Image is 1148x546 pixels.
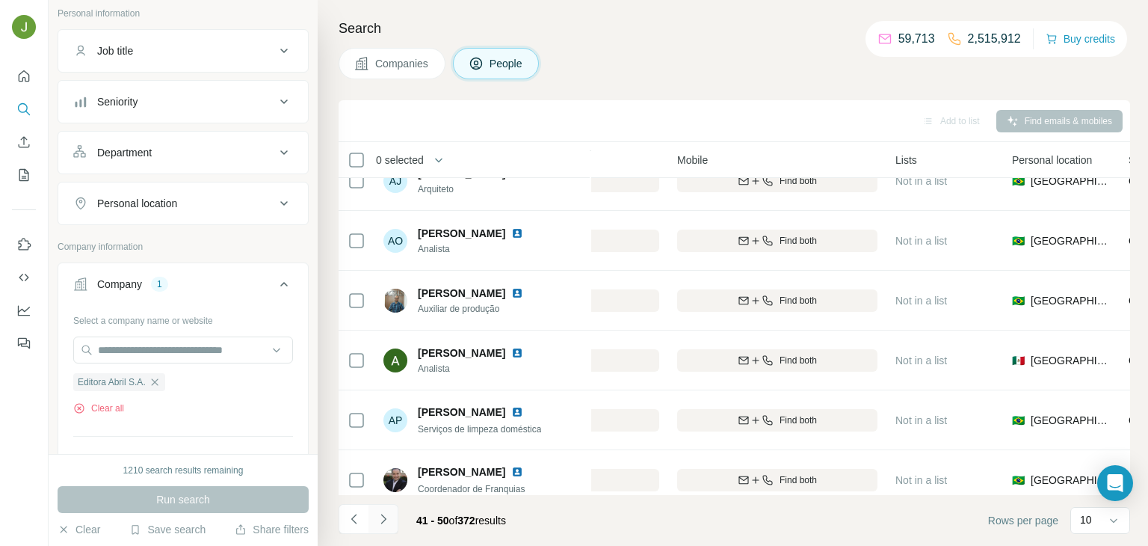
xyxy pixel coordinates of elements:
span: Find both [780,294,817,307]
button: Find both [677,409,877,432]
span: 🇧🇷 [1012,233,1025,248]
img: LinkedIn logo [511,227,523,239]
button: Search [12,96,36,123]
span: of [449,515,458,527]
span: [PERSON_NAME] [418,464,505,479]
img: Avatar [12,15,36,39]
span: Find both [780,354,817,367]
div: Department [97,145,152,160]
span: [PERSON_NAME] [418,405,505,420]
div: AJ [383,169,407,193]
button: Quick start [12,63,36,90]
div: Open Intercom Messenger [1097,465,1133,501]
button: Feedback [12,330,36,357]
button: Share filters [235,522,309,537]
span: 🇲🇽 [1012,353,1025,368]
span: Lists [895,153,917,168]
span: 🇧🇷 [1012,293,1025,308]
div: 1210 search results remaining [123,464,244,477]
span: [PERSON_NAME] [418,226,505,241]
button: Seniority [58,84,308,120]
span: Not in a list [895,355,947,366]
button: Find both [677,469,877,491]
span: Coordenador de Franquias [418,484,525,494]
span: Not in a list [895,235,947,247]
p: 59,713 [898,30,935,48]
span: [GEOGRAPHIC_DATA] [1031,293,1111,308]
span: Not in a list [895,474,947,486]
button: Clear all [73,402,124,415]
span: [GEOGRAPHIC_DATA] [1031,413,1111,428]
span: [PERSON_NAME] [418,346,505,361]
button: Department [58,135,308,171]
img: Avatar [383,349,407,372]
span: Not in a list [895,175,947,187]
button: Use Surfe API [12,264,36,291]
img: LinkedIn logo [511,466,523,478]
span: Not in a list [895,414,947,426]
button: Find both [677,349,877,372]
div: AO [383,229,407,253]
span: [GEOGRAPHIC_DATA] [1031,473,1111,488]
button: Personal location [58,185,308,221]
span: People [490,56,524,71]
span: 🇧🇷 [1012,174,1025,188]
span: Find both [780,234,817,248]
span: 372 [457,515,475,527]
img: LinkedIn logo [511,287,523,299]
p: Personal information [58,7,309,20]
button: Buy credits [1046,28,1115,49]
span: [GEOGRAPHIC_DATA] [1031,174,1111,188]
button: Save search [129,522,206,537]
span: Find both [780,473,817,487]
span: Personal location [1012,153,1092,168]
div: Select a company name or website [73,308,293,328]
span: Mobile [677,153,708,168]
span: Find both [780,174,817,188]
img: Avatar [383,289,407,313]
p: 10 [1080,512,1092,527]
span: Arquiteto [418,182,541,196]
button: Enrich CSV [12,129,36,156]
img: LinkedIn logo [511,406,523,418]
span: Analista [418,242,541,256]
div: 1 [151,277,168,291]
img: LinkedIn logo [511,347,523,359]
div: Personal location [97,196,177,211]
button: Use Surfe on LinkedIn [12,231,36,258]
button: Navigate to next page [368,504,398,534]
button: Navigate to previous page [339,504,368,534]
span: 🇧🇷 [1012,413,1025,428]
span: Not in a list [895,295,947,307]
span: Editora Abril S.A. [78,375,146,389]
h4: Search [339,18,1130,39]
button: My lists [12,162,36,188]
span: Companies [375,56,430,71]
button: Clear [58,522,100,537]
div: Company [97,277,142,292]
button: Dashboard [12,297,36,324]
span: 🇧🇷 [1012,473,1025,488]
div: AP [383,408,407,432]
span: 0 selected [376,153,424,168]
div: Seniority [97,94,138,109]
span: [GEOGRAPHIC_DATA] [1031,353,1111,368]
p: Company information [58,240,309,254]
span: Auxiliar de produção [418,302,541,316]
div: Job title [97,43,133,58]
span: Find both [780,414,817,427]
span: results [416,515,506,527]
button: Find both [677,289,877,312]
button: Find both [677,170,877,192]
button: Company1 [58,266,308,308]
span: [PERSON_NAME] [418,286,505,301]
span: 41 - 50 [416,515,449,527]
p: 2,515,912 [968,30,1021,48]
span: Rows per page [988,513,1058,528]
span: Analista [418,362,541,375]
span: [GEOGRAPHIC_DATA] [1031,233,1111,248]
img: Avatar [383,468,407,492]
button: Find both [677,230,877,252]
span: Serviços de limpeza doméstica [418,424,541,435]
button: Job title [58,33,308,69]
